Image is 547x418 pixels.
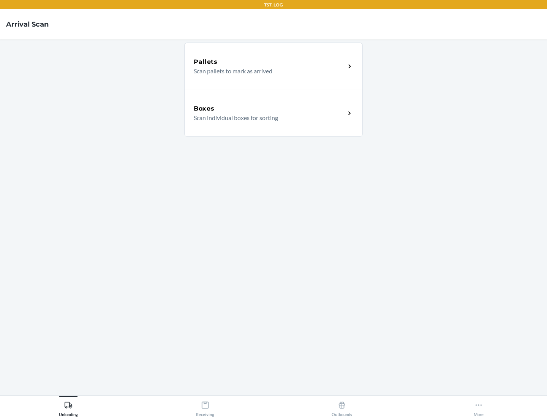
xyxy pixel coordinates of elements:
div: Unloading [59,398,78,417]
button: Outbounds [273,396,410,417]
p: Scan pallets to mark as arrived [194,66,339,76]
h4: Arrival Scan [6,19,49,29]
div: More [474,398,484,417]
h5: Boxes [194,104,215,113]
p: Scan individual boxes for sorting [194,113,339,122]
a: PalletsScan pallets to mark as arrived [184,43,363,90]
h5: Pallets [194,57,218,66]
div: Outbounds [332,398,352,417]
p: TST_LOG [264,2,283,8]
button: More [410,396,547,417]
a: BoxesScan individual boxes for sorting [184,90,363,137]
div: Receiving [196,398,214,417]
button: Receiving [137,396,273,417]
